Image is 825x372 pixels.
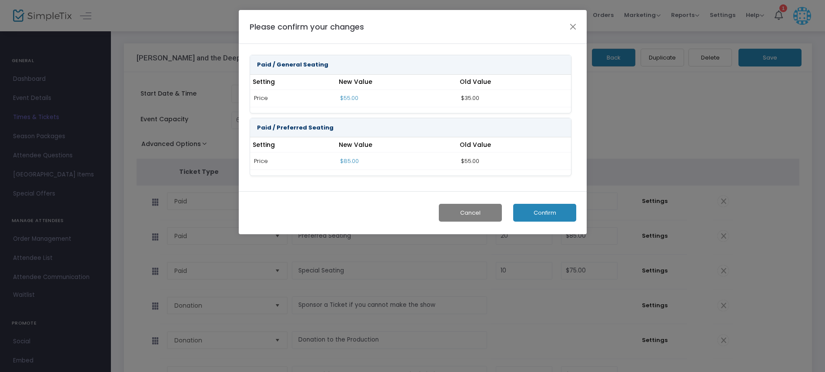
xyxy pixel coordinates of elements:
[336,75,457,90] th: New Value
[457,153,571,170] td: $55.00
[439,204,502,222] button: Cancel
[250,137,336,153] th: Setting
[457,137,571,153] th: Old Value
[250,153,336,170] td: Price
[567,21,578,32] button: Close
[336,90,457,107] td: $55.00
[250,21,364,33] h4: Please confirm your changes
[257,60,328,69] strong: Paid / General Seating
[336,153,457,170] td: $85.00
[457,75,571,90] th: Old Value
[250,75,336,90] th: Setting
[457,90,571,107] td: $35.00
[513,204,576,222] button: Confirm
[250,90,336,107] td: Price
[336,137,457,153] th: New Value
[257,123,334,132] strong: Paid / Preferred Seating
